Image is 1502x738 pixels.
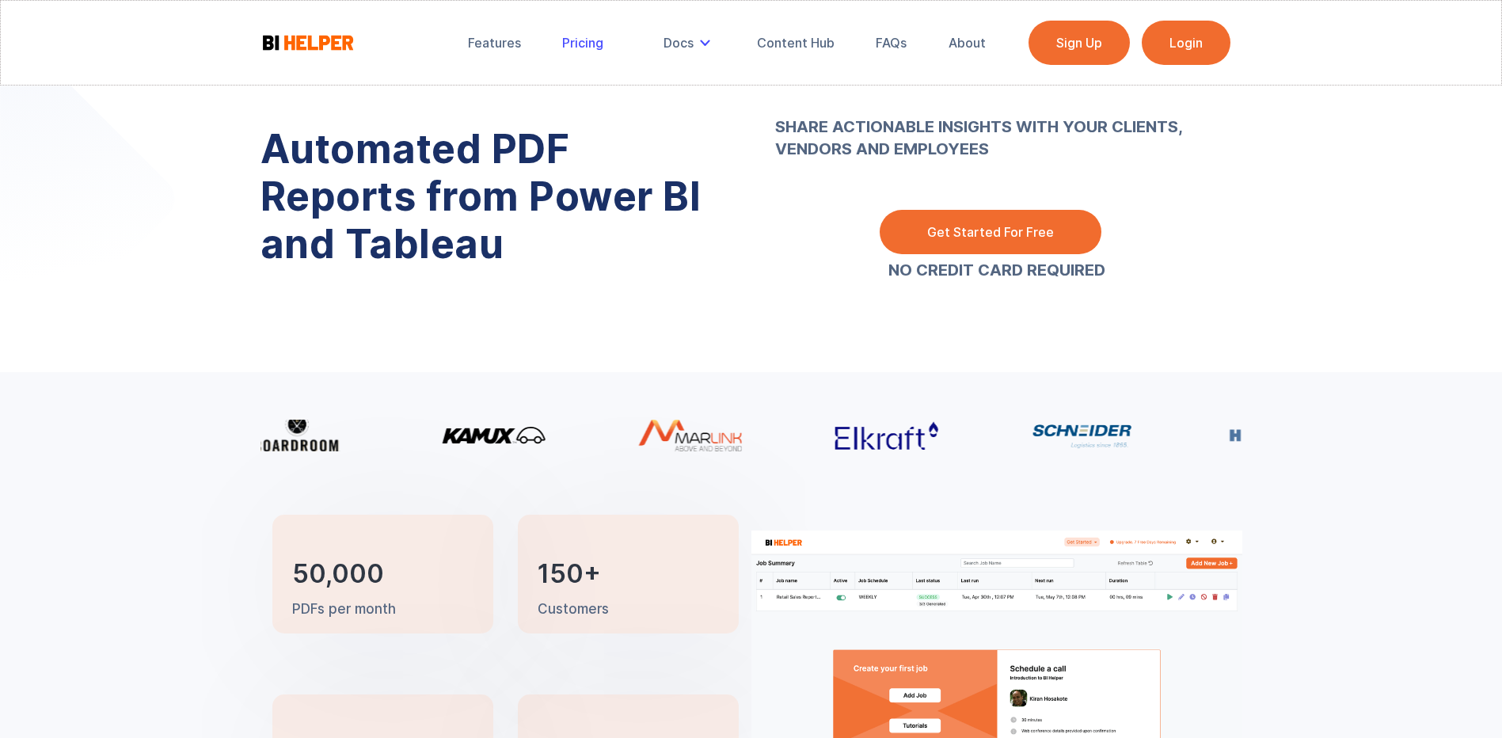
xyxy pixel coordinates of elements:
h1: Automated PDF Reports from Power BI and Tableau [260,125,728,268]
a: Features [457,25,532,60]
div: Pricing [562,35,603,51]
div: Docs [664,35,694,51]
p: Customers [538,600,609,619]
p: ‍ [775,71,1219,182]
div: FAQs [876,35,907,51]
a: Login [1142,21,1230,65]
h3: 50,000 [292,562,384,586]
div: About [949,35,986,51]
a: Sign Up [1029,21,1130,65]
div: Features [468,35,521,51]
div: Content Hub [757,35,835,51]
a: NO CREDIT CARD REQUIRED [888,262,1105,278]
a: About [937,25,997,60]
strong: NO CREDIT CARD REQUIRED [888,261,1105,280]
a: Content Hub [746,25,846,60]
a: Get Started For Free [880,210,1101,254]
div: Docs [652,25,727,60]
h3: 150+ [538,562,601,586]
a: FAQs [865,25,918,60]
p: PDFs per month [292,600,396,619]
strong: SHARE ACTIONABLE INSIGHTS WITH YOUR CLIENTS, VENDORS AND EMPLOYEES ‍ [775,71,1219,182]
a: Pricing [551,25,614,60]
